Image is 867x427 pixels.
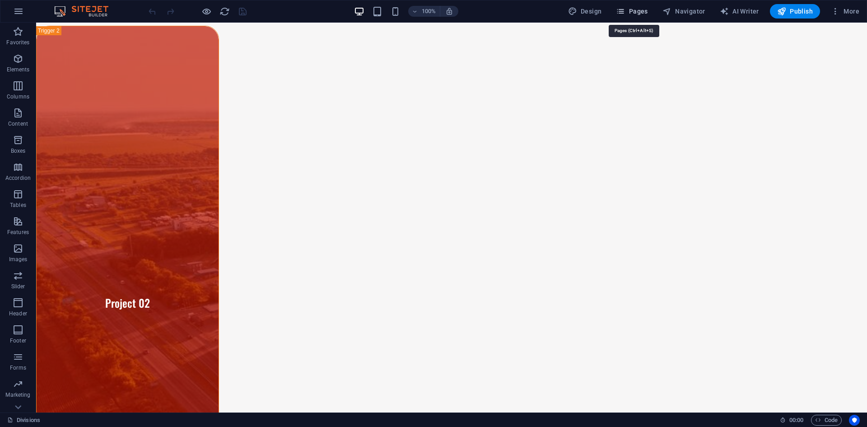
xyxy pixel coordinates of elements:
[662,7,705,16] span: Navigator
[811,415,842,426] button: Code
[777,7,813,16] span: Publish
[815,415,838,426] span: Code
[659,4,709,19] button: Navigator
[10,364,26,371] p: Forms
[11,147,26,155] p: Boxes
[568,7,602,16] span: Design
[780,415,804,426] h6: Session time
[5,174,31,182] p: Accordion
[7,415,40,426] a: Click to cancel selection. Double-click to open Pages
[564,4,606,19] div: Design (Ctrl+Alt+Y)
[6,39,29,46] p: Favorites
[849,415,860,426] button: Usercentrics
[10,202,26,209] p: Tables
[789,415,803,426] span: 00 00
[445,7,453,15] i: On resize automatically adjust zoom level to fit chosen device.
[770,4,820,19] button: Publish
[10,337,26,344] p: Footer
[219,6,230,17] button: reload
[5,391,30,399] p: Marketing
[7,229,29,236] p: Features
[716,4,763,19] button: AI Writer
[564,4,606,19] button: Design
[7,66,30,73] p: Elements
[11,283,25,290] p: Slider
[9,310,27,317] p: Header
[827,4,863,19] button: More
[219,6,230,17] i: Reload page
[612,4,651,19] button: Pages
[201,6,212,17] button: Click here to leave preview mode and continue editing
[422,6,436,17] h6: 100%
[9,256,28,263] p: Images
[408,6,440,17] button: 100%
[720,7,759,16] span: AI Writer
[52,6,120,17] img: Editor Logo
[831,7,859,16] span: More
[7,93,29,100] p: Columns
[616,7,648,16] span: Pages
[796,417,797,423] span: :
[8,120,28,127] p: Content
